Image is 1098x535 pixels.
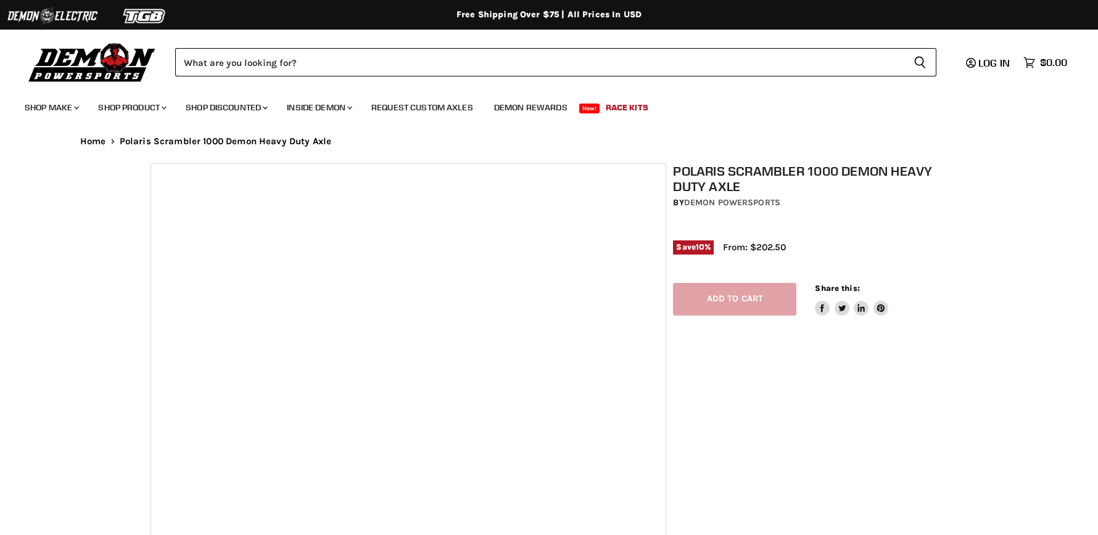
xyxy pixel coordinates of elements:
span: $0.00 [1040,57,1067,68]
a: Shop Product [89,95,174,120]
img: Demon Powersports [25,40,160,84]
ul: Main menu [15,90,1064,120]
span: From: $202.50 [723,242,786,253]
a: Request Custom Axles [362,95,482,120]
input: Search [175,48,904,76]
a: $0.00 [1017,54,1073,71]
aside: Share this: [815,283,888,316]
a: Shop Discounted [176,95,275,120]
span: Share this: [815,284,859,293]
nav: Breadcrumbs [56,136,1042,147]
a: Log in [960,57,1017,68]
a: Demon Powersports [684,197,780,208]
button: Search [904,48,936,76]
span: Save % [673,240,714,254]
span: Log in [978,57,1010,69]
h1: Polaris Scrambler 1000 Demon Heavy Duty Axle [673,163,954,194]
a: Shop Make [15,95,86,120]
img: TGB Logo 2 [99,4,191,28]
a: Demon Rewards [485,95,577,120]
div: Free Shipping Over $75 | All Prices In USD [56,9,1042,20]
span: 10 [696,242,704,251]
img: Demon Electric Logo 2 [6,4,99,28]
span: New! [579,104,600,113]
a: Home [80,136,106,147]
a: Race Kits [596,95,658,120]
span: Polaris Scrambler 1000 Demon Heavy Duty Axle [120,136,332,147]
div: by [673,196,954,210]
a: Inside Demon [278,95,360,120]
form: Product [175,48,936,76]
